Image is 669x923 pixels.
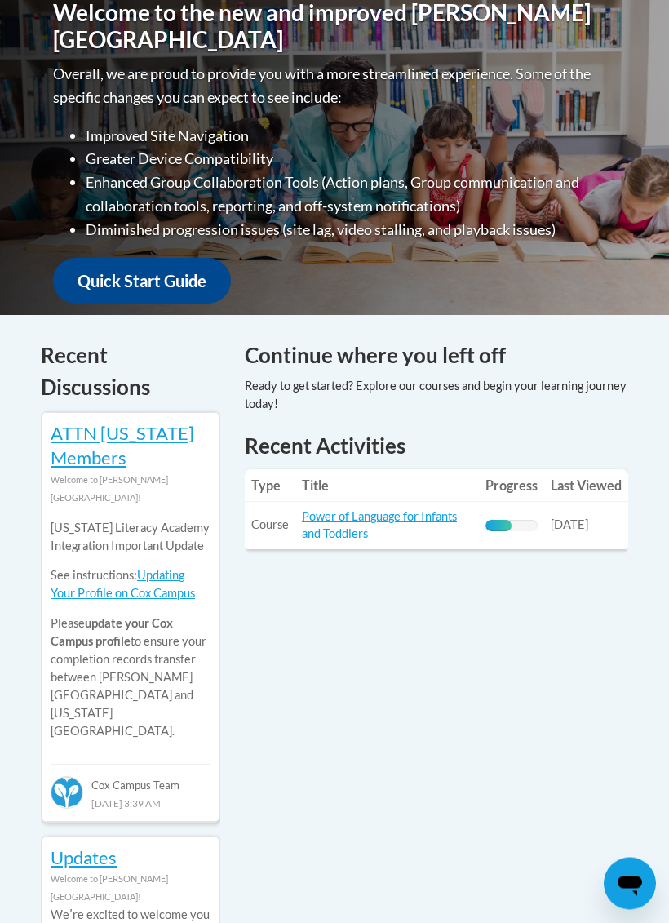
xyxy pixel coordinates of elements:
div: Welcome to [PERSON_NAME][GEOGRAPHIC_DATA]! [51,472,210,508]
li: Diminished progression issues (site lag, video stalling, and playback issues) [86,219,616,242]
th: Last Viewed [544,470,628,503]
div: Please to ensure your completion records transfer between [PERSON_NAME][GEOGRAPHIC_DATA] and [US_... [51,508,210,753]
a: ATTN [US_STATE] Members [51,423,194,470]
p: [US_STATE] Literacy Academy Integration Important Update [51,520,210,556]
p: See instructions: [51,567,210,603]
h4: Continue where you left off [245,340,628,372]
div: Cox Campus Team [51,765,210,794]
li: Enhanced Group Collaboration Tools (Action plans, Group communication and collaboration tools, re... [86,171,616,219]
div: [DATE] 3:39 AM [51,795,210,813]
h4: Recent Discussions [41,340,220,404]
span: Course [251,518,289,532]
p: Overall, we are proud to provide you with a more streamlined experience. Some of the specific cha... [53,63,616,110]
span: [DATE] [551,518,588,532]
img: Cox Campus Team [51,777,83,810]
th: Progress [479,470,544,503]
iframe: Button to launch messaging window [604,858,656,910]
li: Greater Device Compatibility [86,148,616,171]
h1: Recent Activities [245,432,628,461]
a: Updates [51,847,117,869]
th: Title [295,470,479,503]
th: Type [245,470,295,503]
b: update your Cox Campus profile [51,617,173,649]
div: Welcome to [PERSON_NAME][GEOGRAPHIC_DATA]! [51,871,210,907]
a: Power of Language for Infants and Toddlers [302,510,457,541]
a: Quick Start Guide [53,259,231,305]
div: Progress, % [485,521,512,532]
li: Improved Site Navigation [86,125,616,149]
